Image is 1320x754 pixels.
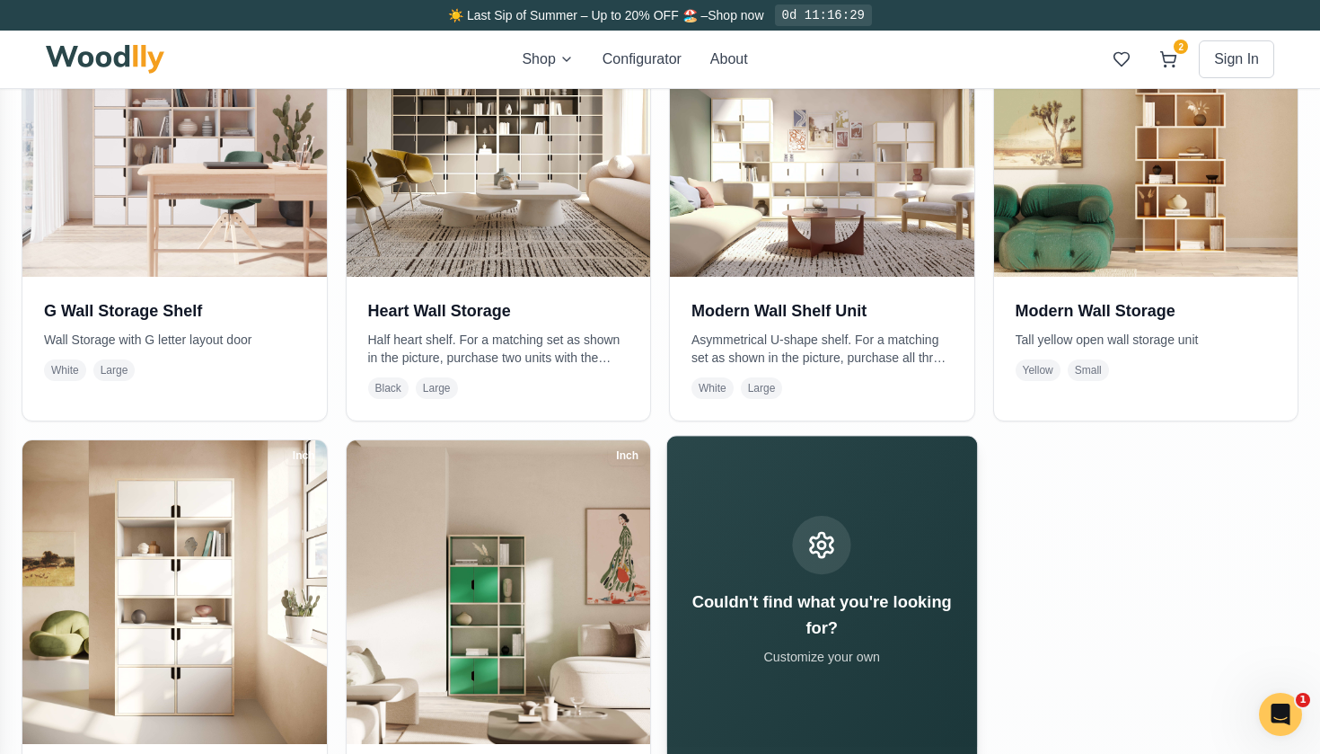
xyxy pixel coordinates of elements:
span: Black [368,377,409,399]
span: 1 [1296,693,1310,707]
span: Large [741,377,783,399]
h3: Heart Wall Storage [368,298,629,324]
button: Configurator [603,49,682,70]
h3: G Wall Storage Shelf [44,298,305,324]
h3: Modern Wall Storage [1016,298,1277,324]
h3: Modern Wall Shelf Unit [691,298,953,324]
span: Large [93,359,136,381]
span: Yellow [1016,359,1060,381]
p: Half heart shelf. For a matching set as shown in the picture, purchase two units with the mirrore... [368,331,629,367]
button: 2 [1152,43,1184,75]
button: About [710,49,748,70]
span: 2 [1174,40,1188,54]
span: Large [416,377,458,399]
img: Woodlly [46,45,164,74]
iframe: Intercom live chat [1259,693,1302,736]
p: Customize your own [689,648,955,666]
p: Wall Storage with G letter layout door [44,331,305,349]
span: ☀️ Last Sip of Summer – Up to 20% OFF 🏖️ – [448,8,708,22]
button: Sign In [1199,40,1274,78]
img: Tall Wall Storage [22,440,327,745]
a: Shop now [708,8,763,22]
span: White [44,359,86,381]
img: Vertical Wall Storage [347,440,651,745]
div: 0d 11:16:29 [775,4,872,26]
div: Inch [285,446,323,466]
h3: Couldn't find what you're looking for? [689,589,955,640]
p: Tall yellow open wall storage unit [1016,331,1277,349]
button: Shop [522,49,573,70]
p: Asymmetrical U-shape shelf. For a matching set as shown in the picture, purchase all three units. [691,331,953,367]
span: Small [1068,359,1109,381]
div: Inch [608,446,647,466]
span: White [691,377,734,399]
